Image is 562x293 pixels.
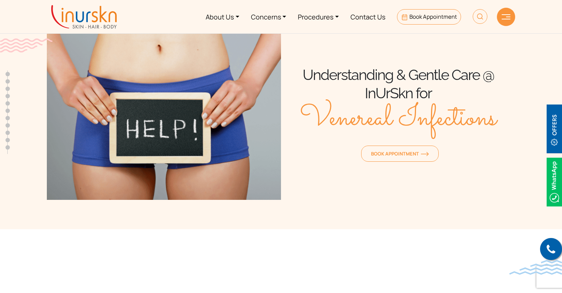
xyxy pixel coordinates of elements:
img: inurskn-logo [51,5,117,29]
a: Whatsappicon [547,177,562,185]
span: Book Appointment [409,13,457,21]
a: Book Appointmentorange-arrow [361,146,439,162]
h1: Venereal Infections [300,102,497,135]
img: Banner Image [47,29,281,200]
img: hamLine.svg [502,14,510,19]
span: Book Appointment [371,150,429,157]
img: HeaderSearch [473,9,487,24]
img: Whatsappicon [547,158,562,206]
div: Understanding & Gentle Care @ InUrSkn for [281,66,515,102]
a: Concerns [245,3,292,30]
img: orange-arrow [421,152,429,156]
a: Book Appointment [397,9,461,25]
img: bluewave [509,260,562,275]
a: About Us [200,3,245,30]
a: Procedures [292,3,345,30]
img: offerBt [547,105,562,153]
a: Contact Us [345,3,391,30]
